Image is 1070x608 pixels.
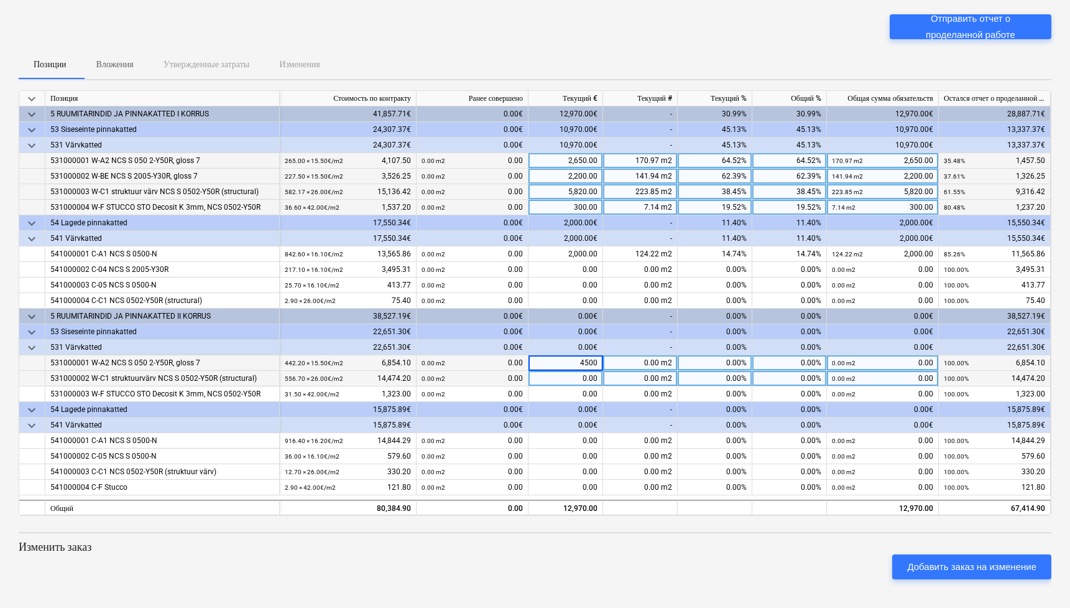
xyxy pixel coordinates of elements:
[944,153,1045,169] div: 1,457.50
[752,215,827,231] div: 11.40%
[417,402,528,418] div: 0.00€
[944,297,969,304] small: 100.00%
[939,309,1051,324] div: 38,527.19€
[827,215,939,231] div: 2,000.00€
[422,464,523,480] div: 0.00
[827,309,939,324] div: 0.00€
[422,184,523,200] div: 0.00
[752,293,827,309] div: 0.00%
[752,371,827,386] div: 0.00%
[827,231,939,246] div: 2,000.00€
[280,231,417,246] div: 17,550.34€
[678,340,752,355] div: 0.00%
[422,169,523,184] div: 0.00
[285,297,336,304] small: 2.90 × 26.00€ / m2
[603,402,678,418] div: -
[603,418,678,433] div: -
[285,449,411,464] div: 579.60
[832,391,856,398] small: 0.00 m2
[280,106,417,122] div: 41,857.71€
[422,200,523,215] div: 0.00
[528,200,603,215] div: 300.00
[678,480,752,495] div: 0.00%
[528,371,603,386] div: 0.00
[422,153,523,169] div: 0.00
[827,500,939,515] div: 12,970.00
[280,418,417,433] div: 15,875.89€
[422,157,445,164] small: 0.00 m2
[528,153,603,169] div: 2,650.00
[752,418,827,433] div: 0.00%
[752,480,827,495] div: 0.00%
[678,246,752,262] div: 14.74%
[603,138,678,153] div: -
[285,157,343,164] small: 265.00 × 15.50€ / m2
[603,246,678,262] div: 124.22 m2
[944,375,969,382] small: 100.00%
[285,360,343,367] small: 442.20 × 15.50€ / m2
[832,189,863,195] small: 223.85 m2
[678,262,752,278] div: 0.00%
[678,215,752,231] div: 11.40%
[50,340,274,355] div: 531 Värvkatted
[678,184,752,200] div: 38.45%
[528,449,603,464] div: 0.00
[827,91,939,106] div: Общая сумма обязательств
[678,153,752,169] div: 64.52%
[285,169,411,184] div: 3,526.25
[285,246,411,262] div: 13,565.86
[285,293,411,309] div: 75.40
[50,449,274,464] div: 541000002 C-05 NCS S 0500-N
[944,278,1045,293] div: 413.77
[944,184,1045,200] div: 9,316.42
[905,11,1036,44] div: Отправить отчет о проделанной работе
[528,215,603,231] div: 2,000.00€
[832,262,933,278] div: 0.00
[24,325,39,340] span: keyboard_arrow_down
[417,122,528,138] div: 0.00€
[939,215,1051,231] div: 15,550.34€
[417,106,528,122] div: 0.00€
[285,282,339,289] small: 25.70 × 16.10€ / m2
[285,453,339,460] small: 36.00 × 16.10€ / m2
[832,386,933,402] div: 0.00
[603,122,678,138] div: -
[832,297,856,304] small: 0.00 m2
[280,324,417,340] div: 22,651.30€
[944,449,1045,464] div: 579.60
[285,437,343,444] small: 916.40 × 16.20€ / m2
[24,138,39,153] span: keyboard_arrow_down
[678,278,752,293] div: 0.00%
[603,309,678,324] div: -
[50,355,274,371] div: 531000001 W-A2 NCS S 050 2-Y50R, gloss 7
[944,200,1045,215] div: 1,237.20
[280,309,417,324] div: 38,527.19€
[944,433,1045,449] div: 14,844.29
[678,402,752,418] div: 0.00%
[50,386,274,402] div: 531000003 W-F STUCCO STO Decosit K 3mm, NCS 0502-Y50R
[603,480,678,495] div: 0.00 m2
[832,355,933,371] div: 0.00
[50,215,274,231] div: 54 Lagede pinnakatted
[528,309,603,324] div: 0.00€
[752,106,827,122] div: 30.99%
[285,189,343,195] small: 582.17 × 26.00€ / m2
[678,433,752,449] div: 0.00%
[417,324,528,340] div: 0.00€
[285,153,411,169] div: 4,107.50
[417,418,528,433] div: 0.00€
[422,360,445,367] small: 0.00 m2
[603,184,678,200] div: 223.85 m2
[528,386,603,402] div: 0.00
[24,91,39,106] span: keyboard_arrow_down
[944,391,969,398] small: 100.00%
[944,293,1045,309] div: 75.40
[422,375,445,382] small: 0.00 m2
[280,402,417,418] div: 15,875.89€
[678,106,752,122] div: 30.99%
[50,231,274,246] div: 541 Värvkatted
[45,500,280,515] div: Общий
[528,106,603,122] div: 12,970.00€
[752,231,827,246] div: 11.40%
[944,246,1045,262] div: 11,565.86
